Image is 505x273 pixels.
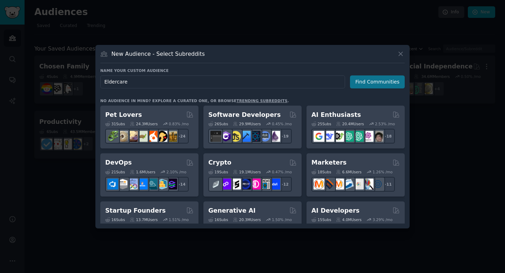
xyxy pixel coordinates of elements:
input: Pick a short name, like "Digital Marketers" or "Movie-Goers" [100,75,345,88]
img: AItoolsCatalog [333,131,344,142]
a: trending subreddits [236,99,287,103]
img: GoogleGeminiAI [314,131,324,142]
img: chatgpt_prompts_ [353,131,364,142]
div: 21 Sub s [105,169,125,174]
h2: Software Developers [208,111,281,119]
div: 1.50 % /mo [272,217,292,222]
div: 24.3M Users [130,121,157,126]
button: Find Communities [350,75,405,88]
div: 31 Sub s [105,121,125,126]
div: 16 Sub s [208,217,228,222]
div: 2.53 % /mo [375,121,395,126]
img: azuredevops [107,179,118,189]
img: cockatiel [147,131,157,142]
div: 29.9M Users [233,121,261,126]
div: 26 Sub s [208,121,228,126]
img: iOSProgramming [240,131,251,142]
img: OnlineMarketing [372,179,383,189]
div: 4.0M Users [336,217,362,222]
div: + 14 [174,177,189,192]
img: herpetology [107,131,118,142]
h2: Startup Founders [105,206,166,215]
div: + 12 [277,177,292,192]
div: 1.26 % /mo [373,169,393,174]
div: 0.83 % /mo [169,121,189,126]
div: 6.6M Users [336,169,362,174]
img: web3 [240,179,251,189]
img: AskMarketing [333,179,344,189]
img: content_marketing [314,179,324,189]
div: 13.7M Users [130,217,157,222]
img: AWS_Certified_Experts [117,179,128,189]
img: ArtificalIntelligence [372,131,383,142]
img: software [210,131,221,142]
img: dogbreed [166,131,177,142]
div: No audience in mind? Explore a curated one, or browse . [100,98,289,103]
h2: Pet Lovers [105,111,142,119]
img: Docker_DevOps [127,179,138,189]
div: 19.1M Users [233,169,261,174]
div: 19 Sub s [208,169,228,174]
img: ballpython [117,131,128,142]
div: 2.10 % /mo [167,169,187,174]
div: + 18 [380,129,395,144]
img: elixir [269,131,280,142]
div: 0.45 % /mo [272,121,292,126]
img: defiblockchain [250,179,261,189]
img: OpenAIDev [363,131,373,142]
div: 1.6M Users [130,169,155,174]
div: 25 Sub s [311,121,331,126]
img: Emailmarketing [343,179,354,189]
img: AskComputerScience [260,131,270,142]
img: 0xPolygon [220,179,231,189]
h3: New Audience - Select Subreddits [112,50,205,58]
div: 16 Sub s [105,217,125,222]
h2: Crypto [208,158,231,167]
img: MarketingResearch [363,179,373,189]
h3: Name your custom audience [100,68,405,73]
div: + 24 [174,129,189,144]
img: bigseo [323,179,334,189]
h2: AI Developers [311,206,359,215]
img: csharp [220,131,231,142]
img: DevOpsLinks [137,179,148,189]
img: defi_ [269,179,280,189]
div: + 11 [380,177,395,192]
div: 0.47 % /mo [272,169,292,174]
img: leopardgeckos [127,131,138,142]
img: CryptoNews [260,179,270,189]
img: PetAdvice [156,131,167,142]
div: 15 Sub s [311,217,331,222]
img: aws_cdk [156,179,167,189]
div: 1.51 % /mo [169,217,189,222]
img: chatgpt_promptDesign [343,131,354,142]
img: platformengineering [147,179,157,189]
h2: DevOps [105,158,132,167]
div: + 19 [277,129,292,144]
img: turtle [137,131,148,142]
img: PlatformEngineers [166,179,177,189]
h2: AI Enthusiasts [311,111,361,119]
img: ethstaker [230,179,241,189]
h2: Marketers [311,158,346,167]
div: 18 Sub s [311,169,331,174]
h2: Generative AI [208,206,256,215]
img: googleads [353,179,364,189]
img: reactnative [250,131,261,142]
div: 20.3M Users [233,217,261,222]
img: DeepSeek [323,131,334,142]
div: 3.29 % /mo [373,217,393,222]
img: learnjavascript [230,131,241,142]
div: 20.4M Users [336,121,364,126]
img: ethfinance [210,179,221,189]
